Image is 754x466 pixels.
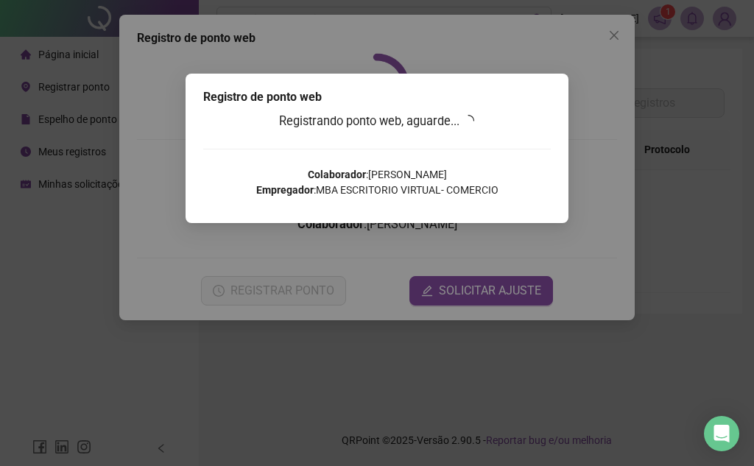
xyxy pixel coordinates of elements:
div: Registro de ponto web [203,88,551,106]
strong: Empregador [256,184,314,196]
h3: Registrando ponto web, aguarde... [203,112,551,131]
div: Open Intercom Messenger [704,416,739,451]
span: loading [462,115,474,127]
strong: Colaborador [308,169,366,180]
p: : [PERSON_NAME] : MBA ESCRITORIO VIRTUAL- COMERCIO [203,167,551,198]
